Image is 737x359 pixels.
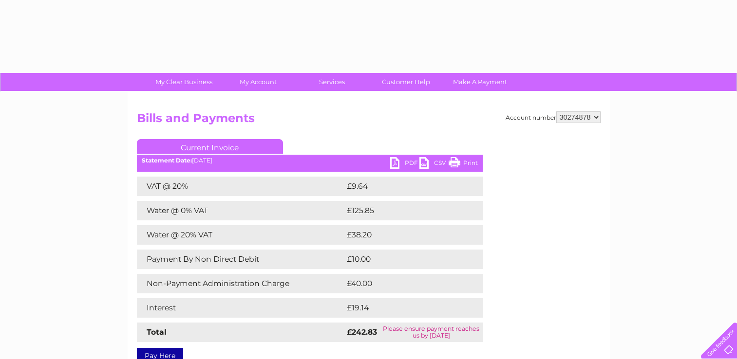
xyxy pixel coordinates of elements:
div: [DATE] [137,157,483,164]
td: £125.85 [344,201,465,220]
a: My Account [218,73,298,91]
td: Payment By Non Direct Debit [137,250,344,269]
td: £40.00 [344,274,464,293]
td: VAT @ 20% [137,177,344,196]
td: Interest [137,298,344,318]
strong: £242.83 [347,327,377,337]
a: My Clear Business [144,73,224,91]
b: Statement Date: [142,157,192,164]
a: Customer Help [366,73,446,91]
a: Services [292,73,372,91]
a: CSV [419,157,449,171]
td: £38.20 [344,225,463,245]
a: Print [449,157,478,171]
td: £19.14 [344,298,461,318]
a: Make A Payment [440,73,520,91]
td: £9.64 [344,177,461,196]
td: Water @ 20% VAT [137,225,344,245]
div: Account number [506,111,601,123]
td: Non-Payment Administration Charge [137,274,344,293]
td: £10.00 [344,250,463,269]
a: PDF [390,157,419,171]
strong: Total [147,327,167,337]
td: Water @ 0% VAT [137,201,344,220]
a: Current Invoice [137,139,283,154]
td: Please ensure payment reaches us by [DATE] [380,323,483,342]
h2: Bills and Payments [137,111,601,130]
